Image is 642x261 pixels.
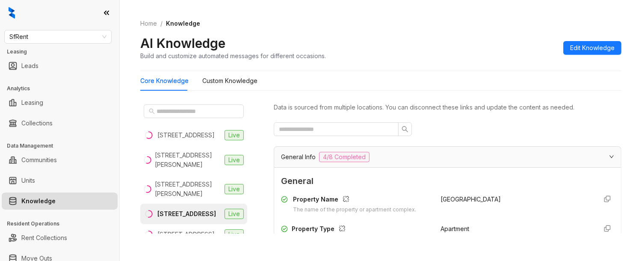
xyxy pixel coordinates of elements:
[140,51,326,60] div: Build and customize automated messages for different occasions.
[21,193,56,210] a: Knowledge
[281,152,316,162] span: General Info
[140,35,225,51] h2: AI Knowledge
[319,152,370,162] span: 4/8 Completed
[155,151,221,169] div: [STREET_ADDRESS][PERSON_NAME]
[21,57,38,74] a: Leads
[2,94,118,111] li: Leasing
[225,155,244,165] span: Live
[293,206,416,214] div: The name of the property or apartment complex.
[202,76,257,86] div: Custom Knowledge
[166,20,200,27] span: Knowledge
[9,30,107,43] span: SfRent
[225,229,244,240] span: Live
[155,180,221,199] div: [STREET_ADDRESS][PERSON_NAME]
[7,48,119,56] h3: Leasing
[21,94,43,111] a: Leasing
[157,209,216,219] div: [STREET_ADDRESS]
[2,57,118,74] li: Leads
[21,115,53,132] a: Collections
[281,175,614,188] span: General
[9,7,15,19] img: logo
[140,76,189,86] div: Core Knowledge
[160,19,163,28] li: /
[609,154,614,159] span: expanded
[570,43,615,53] span: Edit Knowledge
[157,230,215,239] div: [STREET_ADDRESS]
[157,130,215,140] div: [STREET_ADDRESS]
[21,229,67,246] a: Rent Collections
[402,126,408,133] span: search
[21,172,35,189] a: Units
[225,209,244,219] span: Live
[139,19,159,28] a: Home
[7,142,119,150] h3: Data Management
[293,195,416,206] div: Property Name
[292,224,430,235] div: Property Type
[149,108,155,114] span: search
[274,103,621,112] div: Data is sourced from multiple locations. You can disconnect these links and update the content as...
[225,130,244,140] span: Live
[441,196,501,203] span: [GEOGRAPHIC_DATA]
[7,85,119,92] h3: Analytics
[225,184,244,194] span: Live
[441,225,469,232] span: Apartment
[21,151,57,169] a: Communities
[274,147,621,167] div: General Info4/8 Completed
[2,229,118,246] li: Rent Collections
[563,41,621,55] button: Edit Knowledge
[7,220,119,228] h3: Resident Operations
[2,172,118,189] li: Units
[2,193,118,210] li: Knowledge
[2,115,118,132] li: Collections
[2,151,118,169] li: Communities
